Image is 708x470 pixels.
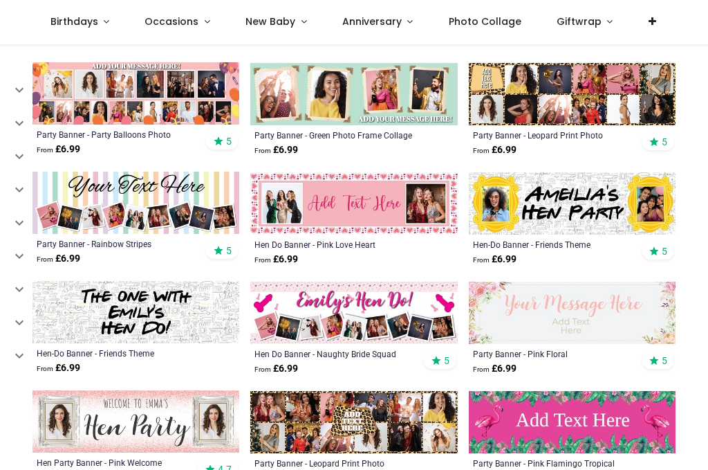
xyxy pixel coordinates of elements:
[245,15,295,28] span: New Baby
[37,252,80,266] strong: £ 6.99
[473,458,632,469] a: Party Banner - Pink Flamingo Tropical
[37,143,80,156] strong: £ 6.99
[662,136,667,148] span: 5
[37,361,80,375] strong: £ 6.99
[449,15,521,28] span: Photo Collage
[37,255,53,263] span: From
[254,147,271,154] span: From
[469,172,676,235] img: Personalised Hen-Do Banner - Friends Theme - Custom Name & 2 Photo Upload
[254,256,271,264] span: From
[250,63,457,125] img: Personalised Party Banner - Green Photo Frame Collage - 4 Photo Upload
[473,239,632,250] a: Hen-Do Banner - Friends Theme
[473,348,632,359] a: Party Banner - Pink Floral
[254,348,413,359] a: Hen Do Banner - Naughty Bride Squad
[37,129,196,140] a: Party Banner - Party Balloons Photo Collage
[250,391,457,453] img: Personalised Party Banner - Leopard Print Photo Collage - Custom Text & 12 Photo Upload
[473,256,490,264] span: From
[37,347,196,359] a: Hen-Do Banner - Friends Theme
[469,282,676,344] img: Personalised Party Banner - Pink Floral - Custom Name & Text
[37,365,53,372] span: From
[473,143,516,157] strong: £ 6.99
[469,63,676,125] img: Personalised Party Banner - Leopard Print Photo Collage - 11 Photo Upload
[32,172,239,234] img: Personalised Party Banner - Rainbow Stripes - Custom Text & 9 Photo Upload
[557,15,602,28] span: Giftwrap
[254,129,413,141] a: Party Banner - Green Photo Frame Collage
[473,129,632,141] a: Party Banner - Leopard Print Photo Collage
[32,62,239,125] img: Personalised Party Banner - Party Balloons Photo Collage - 17 Photo Upload
[254,365,271,373] span: From
[662,354,667,367] span: 5
[254,458,413,469] a: Party Banner - Leopard Print Photo Collage
[473,253,516,266] strong: £ 6.99
[469,391,676,453] img: Personalised Party Banner - Pink Flamingo Tropical - Custom Text
[32,281,239,343] img: Personalised Hen-Do Banner - Friends Theme - Custom Name
[37,238,196,249] a: Party Banner - Rainbow Stripes
[254,253,298,266] strong: £ 6.99
[444,354,449,367] span: 5
[50,15,98,28] span: Birthdays
[250,282,457,344] img: Personalised Hen Do Banner - Naughty Bride Squad - 9 Photo Upload
[254,362,298,376] strong: £ 6.99
[145,15,198,28] span: Occasions
[662,245,667,257] span: 5
[473,147,490,154] span: From
[226,244,232,257] span: 5
[32,390,239,453] img: Personalised Hen Party Banner - Pink Welcome - Custom Name & 2 Photo Upload
[473,362,516,376] strong: £ 6.99
[254,37,271,45] span: From
[250,172,457,235] img: Personalised Hen Do Banner - Pink Love Heart - Custom Text & 2 Photo Upload
[37,146,53,154] span: From
[473,37,490,45] span: From
[226,135,232,147] span: 5
[254,143,298,157] strong: £ 6.99
[342,15,402,28] span: Anniversary
[37,457,196,468] a: Hen Party Banner - Pink Welcome
[473,365,490,373] span: From
[254,239,413,250] a: Hen Do Banner - Pink Love Heart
